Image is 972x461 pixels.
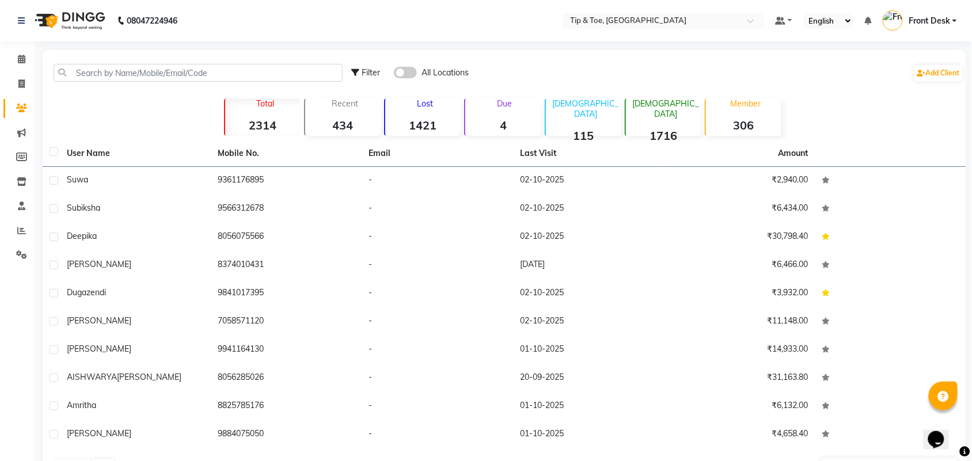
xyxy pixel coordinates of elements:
td: - [362,393,513,421]
td: 7058571120 [211,308,362,336]
th: Last Visit [513,140,664,167]
td: 9361176895 [211,167,362,195]
p: Due [468,98,541,109]
span: Filter [362,67,380,78]
td: ₹31,163.80 [664,364,815,393]
td: 02-10-2025 [513,223,664,252]
td: 8056285026 [211,364,362,393]
th: User Name [60,140,211,167]
td: 02-10-2025 [513,195,664,223]
td: 02-10-2025 [513,308,664,336]
td: 9941164130 [211,336,362,364]
input: Search by Name/Mobile/Email/Code [54,64,343,82]
td: 8374010431 [211,252,362,280]
td: 02-10-2025 [513,280,664,308]
td: ₹6,132.00 [664,393,815,421]
strong: 1716 [626,128,701,143]
span: dugazendi [67,287,106,298]
td: [DATE] [513,252,664,280]
td: 9841017395 [211,280,362,308]
img: logo [29,5,108,37]
b: 08047224946 [127,5,177,37]
span: Deepika [67,231,97,241]
span: [PERSON_NAME] [67,259,131,269]
span: Subiksha [67,203,100,213]
td: 8825785176 [211,393,362,421]
td: 9566312678 [211,195,362,223]
td: - [362,223,513,252]
strong: 434 [305,118,381,132]
th: Email [362,140,513,167]
td: 20-09-2025 [513,364,664,393]
td: ₹6,434.00 [664,195,815,223]
td: 9884075050 [211,421,362,449]
a: Add Client [914,65,963,81]
td: - [362,252,513,280]
p: Member [711,98,781,109]
td: 01-10-2025 [513,336,664,364]
span: Front Desk [909,15,950,27]
td: 01-10-2025 [513,421,664,449]
td: - [362,280,513,308]
td: - [362,195,513,223]
td: 02-10-2025 [513,167,664,195]
strong: 306 [706,118,781,132]
p: Total [230,98,301,109]
td: - [362,421,513,449]
strong: 1421 [385,118,461,132]
p: Recent [310,98,381,109]
td: ₹4,658.40 [664,421,815,449]
strong: 2314 [225,118,301,132]
span: [PERSON_NAME] [117,372,181,382]
strong: 4 [465,118,541,132]
td: 01-10-2025 [513,393,664,421]
p: [DEMOGRAPHIC_DATA] [631,98,701,119]
img: Front Desk [883,10,903,31]
td: 8056075566 [211,223,362,252]
td: - [362,364,513,393]
th: Amount [772,140,815,166]
span: [PERSON_NAME] [67,344,131,354]
span: Amritha [67,400,96,410]
th: Mobile No. [211,140,362,167]
span: All Locations [422,67,469,79]
strong: 115 [546,128,621,143]
td: - [362,308,513,336]
td: - [362,167,513,195]
p: Lost [390,98,461,109]
td: ₹2,940.00 [664,167,815,195]
span: AISHWARYA [67,372,117,382]
span: suwa [67,174,88,185]
td: ₹3,932.00 [664,280,815,308]
td: - [362,336,513,364]
p: [DEMOGRAPHIC_DATA] [550,98,621,119]
span: [PERSON_NAME] [67,428,131,439]
td: ₹6,466.00 [664,252,815,280]
td: ₹14,933.00 [664,336,815,364]
span: [PERSON_NAME] [67,315,131,326]
iframe: chat widget [924,415,960,449]
td: ₹30,798.40 [664,223,815,252]
td: ₹11,148.00 [664,308,815,336]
